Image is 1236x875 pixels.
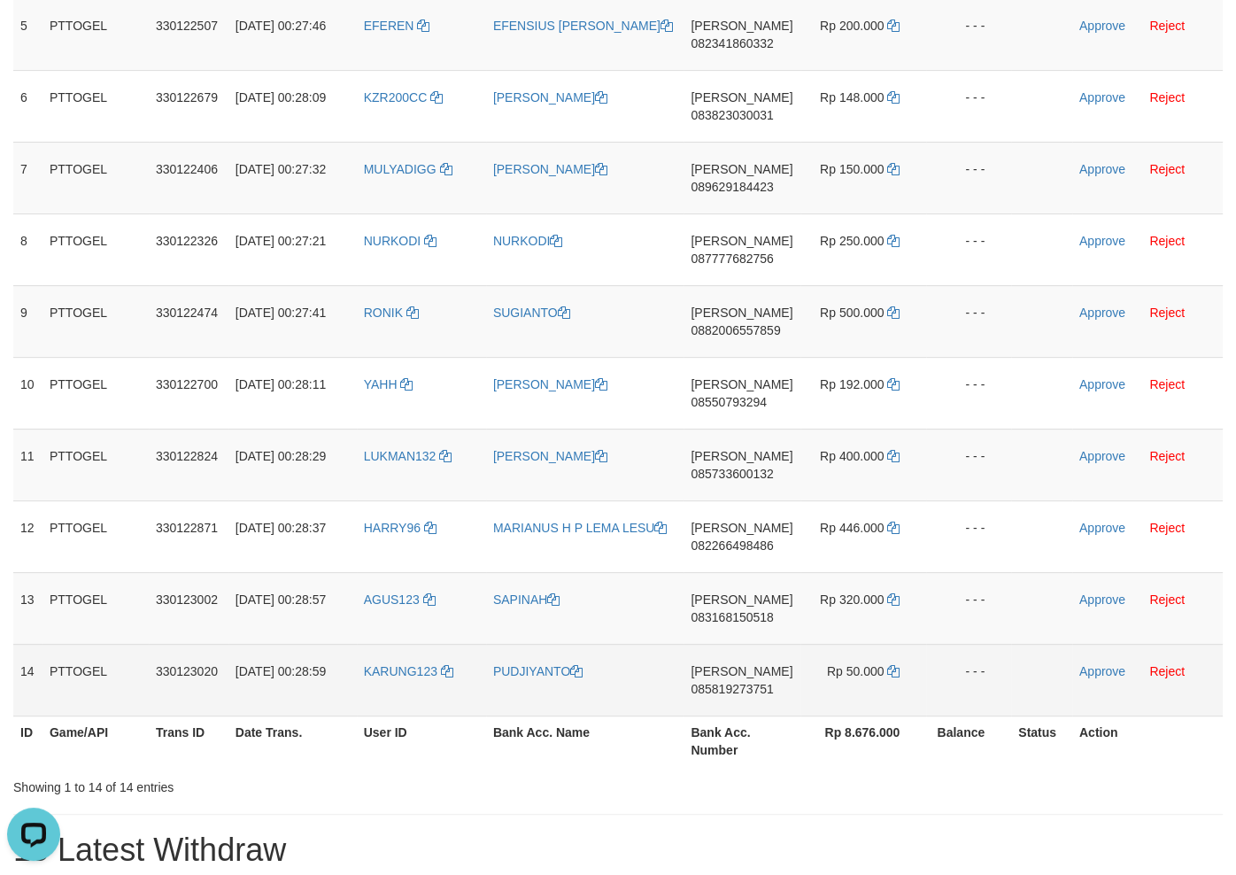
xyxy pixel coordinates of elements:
span: Rp 446.000 [820,521,884,535]
a: Copy 200000 to clipboard [887,19,900,33]
a: Copy 320000 to clipboard [887,592,900,607]
a: Reject [1149,90,1185,105]
span: [PERSON_NAME] [691,162,792,176]
td: - - - [926,429,1011,500]
span: [DATE] 00:28:11 [236,377,326,391]
span: [PERSON_NAME] [691,449,792,463]
td: - - - [926,500,1011,572]
th: ID [13,716,42,766]
a: Copy 500000 to clipboard [887,306,900,320]
a: Approve [1079,449,1125,463]
a: Approve [1079,90,1125,105]
a: Approve [1079,234,1125,248]
a: KZR200CC [364,90,443,105]
td: - - - [926,285,1011,357]
a: Reject [1149,162,1185,176]
span: 330122824 [156,449,218,463]
a: Approve [1079,377,1125,391]
td: - - - [926,572,1011,644]
a: NURKODI [364,234,436,248]
span: [PERSON_NAME] [691,306,792,320]
th: Status [1011,716,1072,766]
td: PTTOGEL [42,644,149,716]
a: Approve [1079,306,1125,320]
a: Reject [1149,664,1185,678]
a: Reject [1149,306,1185,320]
span: [PERSON_NAME] [691,664,792,678]
span: Copy 08550793294 to clipboard [691,395,767,409]
th: User ID [357,716,486,766]
span: HARRY96 [364,521,421,535]
span: 330122406 [156,162,218,176]
a: Copy 446000 to clipboard [887,521,900,535]
h1: 15 Latest Withdraw [13,832,1223,868]
span: Rp 400.000 [820,449,884,463]
a: KARUNG123 [364,664,453,678]
a: PUDJIYANTO [493,664,583,678]
span: LUKMAN132 [364,449,436,463]
a: Approve [1079,521,1125,535]
span: [PERSON_NAME] [691,377,792,391]
span: Rp 200.000 [820,19,884,33]
span: Copy 087777682756 to clipboard [691,252,773,266]
span: [DATE] 00:27:46 [236,19,326,33]
span: [PERSON_NAME] [691,19,792,33]
div: Showing 1 to 14 of 14 entries [13,771,502,796]
a: Approve [1079,592,1125,607]
span: 330123020 [156,664,218,678]
th: Rp 8.676.000 [800,716,927,766]
a: EFEREN [364,19,430,33]
span: [DATE] 00:28:29 [236,449,326,463]
a: Reject [1149,592,1185,607]
span: RONIK [364,306,403,320]
td: PTTOGEL [42,572,149,644]
td: PTTOGEL [42,142,149,213]
span: [DATE] 00:28:59 [236,664,326,678]
td: PTTOGEL [42,285,149,357]
a: RONIK [364,306,419,320]
span: [DATE] 00:27:41 [236,306,326,320]
td: PTTOGEL [42,429,149,500]
td: 12 [13,500,42,572]
a: SAPINAH [493,592,560,607]
th: Bank Acc. Number [684,716,800,766]
a: Approve [1079,664,1125,678]
a: Copy 148000 to clipboard [887,90,900,105]
td: 11 [13,429,42,500]
td: - - - [926,213,1011,285]
a: Reject [1149,377,1185,391]
span: EFEREN [364,19,414,33]
span: KARUNG123 [364,664,437,678]
th: Date Trans. [228,716,357,766]
span: 330122326 [156,234,218,248]
span: Rp 50.000 [827,664,885,678]
td: PTTOGEL [42,357,149,429]
a: Copy 150000 to clipboard [887,162,900,176]
th: Trans ID [149,716,228,766]
td: 13 [13,572,42,644]
a: [PERSON_NAME] [493,377,607,391]
td: 7 [13,142,42,213]
span: [PERSON_NAME] [691,521,792,535]
a: Copy 50000 to clipboard [887,664,900,678]
a: YAHH [364,377,413,391]
a: [PERSON_NAME] [493,90,607,105]
span: Rp 150.000 [820,162,884,176]
span: 330122474 [156,306,218,320]
a: SUGIANTO [493,306,570,320]
a: [PERSON_NAME] [493,449,607,463]
span: [DATE] 00:27:32 [236,162,326,176]
a: Reject [1149,449,1185,463]
td: PTTOGEL [42,213,149,285]
span: Copy 0882006557859 to clipboard [691,323,780,337]
a: Copy 400000 to clipboard [887,449,900,463]
a: Reject [1149,521,1185,535]
td: 10 [13,357,42,429]
td: 14 [13,644,42,716]
span: Copy 083168150518 to clipboard [691,610,773,624]
span: NURKODI [364,234,421,248]
a: Copy 192000 to clipboard [887,377,900,391]
span: KZR200CC [364,90,428,105]
a: MARIANUS H P LEMA LESU [493,521,668,535]
td: PTTOGEL [42,500,149,572]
